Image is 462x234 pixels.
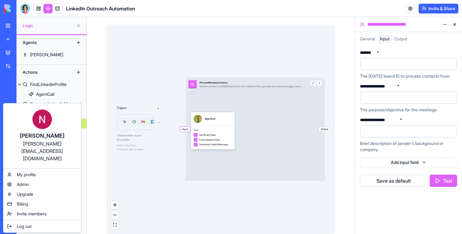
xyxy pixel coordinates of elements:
[17,211,46,217] span: Invite members
[17,172,36,178] span: My profile
[117,106,127,111] p: Triggers
[9,140,75,162] div: [PERSON_NAME][EMAIL_ADDRESS][DOMAIN_NAME]
[117,144,145,151] span: Forms, schedules, webhooks, data changes...
[17,201,28,207] span: Billing
[199,143,228,146] span: GenerateLinkedInMessage
[319,127,331,132] span: Output
[193,129,232,132] span: Tools
[17,223,31,229] span: Log out
[199,133,215,136] span: Get Board Data
[111,211,119,219] button: zoom out
[5,105,80,167] a: [PERSON_NAME][PERSON_NAME][EMAIL_ADDRESS][DOMAIN_NAME]
[5,180,80,189] a: Admin
[205,117,216,121] div: AgentCall
[200,81,303,84] div: ProcessMondayContacts
[32,110,52,129] img: ACg8ocJljcJVg63MWo_Oqugo6CogbWKjB1eTSiEZrtMFNxPnnvPnrg=s96-c
[200,85,303,88] div: Retrieves contacts from [DATE] board, finds their LinkedIn profiles, generates personalized messa...
[5,199,80,209] a: Billing
[17,181,29,188] span: Admin
[117,133,161,142] span: Choose what starts this action
[9,132,75,140] div: [PERSON_NAME]
[17,191,33,197] span: Upgrade
[111,201,119,209] button: zoom in
[180,127,190,132] span: Input
[111,221,119,229] button: fit view
[117,114,161,131] img: Logic
[5,189,80,199] a: Upgrade
[5,170,80,180] a: My profile
[5,209,80,219] a: Invite members
[199,138,220,141] span: FindLinkedInProfile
